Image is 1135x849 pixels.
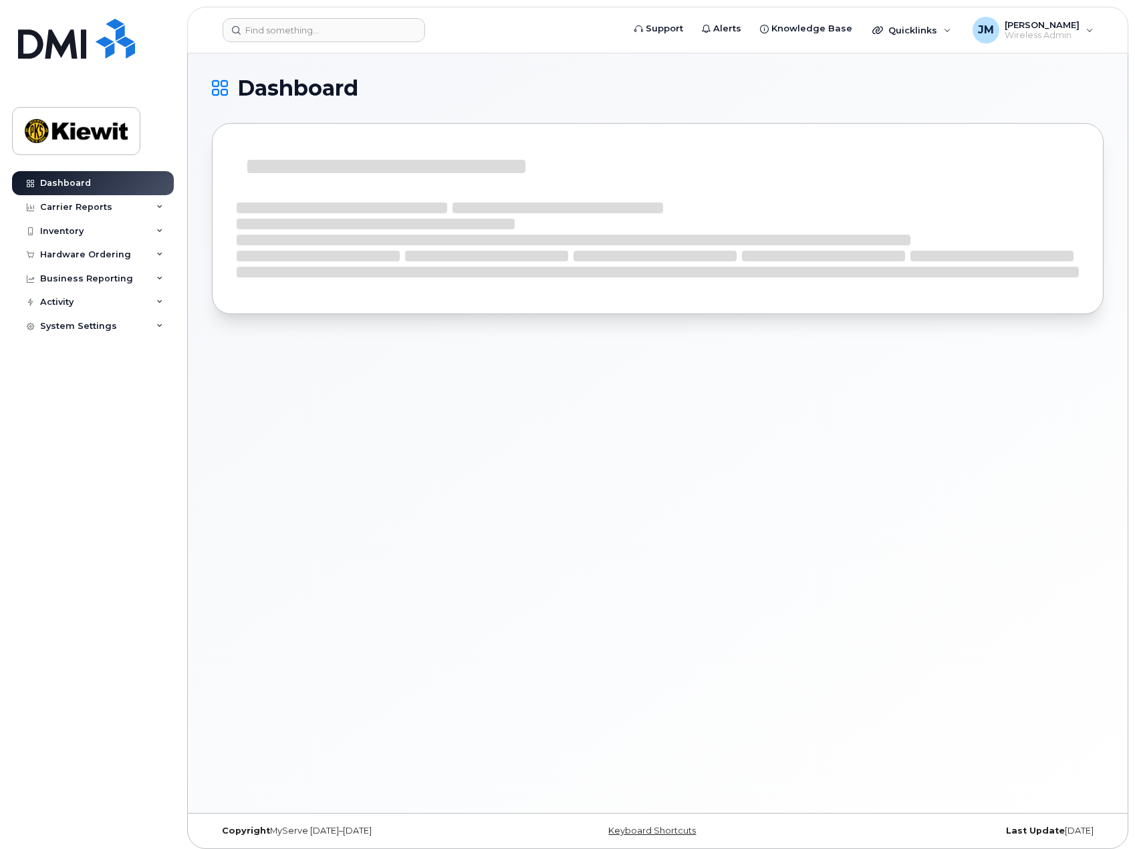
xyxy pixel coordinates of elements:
strong: Last Update [1006,826,1065,836]
a: Keyboard Shortcuts [608,826,696,836]
strong: Copyright [222,826,270,836]
div: MyServe [DATE]–[DATE] [212,826,509,836]
div: [DATE] [806,826,1104,836]
span: Dashboard [237,78,358,98]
